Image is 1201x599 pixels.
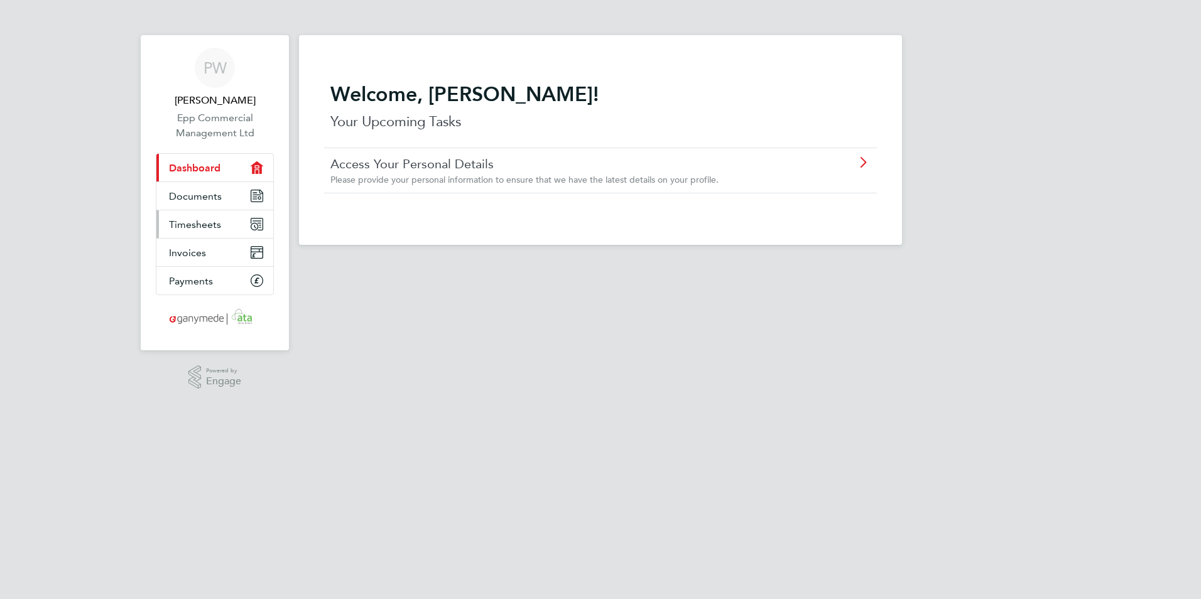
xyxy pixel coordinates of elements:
span: Timesheets [169,219,221,230]
img: ganymedesolutions-logo-retina.png [166,308,264,328]
h2: Welcome, [PERSON_NAME]! [330,82,871,107]
a: Payments [156,267,273,294]
a: Documents [156,182,273,210]
span: Payments [169,275,213,287]
span: Powered by [206,365,241,376]
span: PW [204,60,227,76]
a: Invoices [156,239,273,266]
a: PW[PERSON_NAME] [156,48,274,108]
nav: Main navigation [141,35,289,350]
span: Invoices [169,247,206,259]
span: Dashboard [169,162,220,174]
span: Documents [169,190,222,202]
p: Your Upcoming Tasks [330,112,871,132]
a: Powered byEngage [188,365,242,389]
a: Dashboard [156,154,273,181]
a: Timesheets [156,210,273,238]
a: Access Your Personal Details [330,156,800,172]
span: Please provide your personal information to ensure that we have the latest details on your profile. [330,174,719,185]
a: Epp Commercial Management Ltd [156,111,274,141]
a: Go to home page [156,308,274,328]
span: Phil Waddington [156,93,274,108]
span: Engage [206,376,241,387]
